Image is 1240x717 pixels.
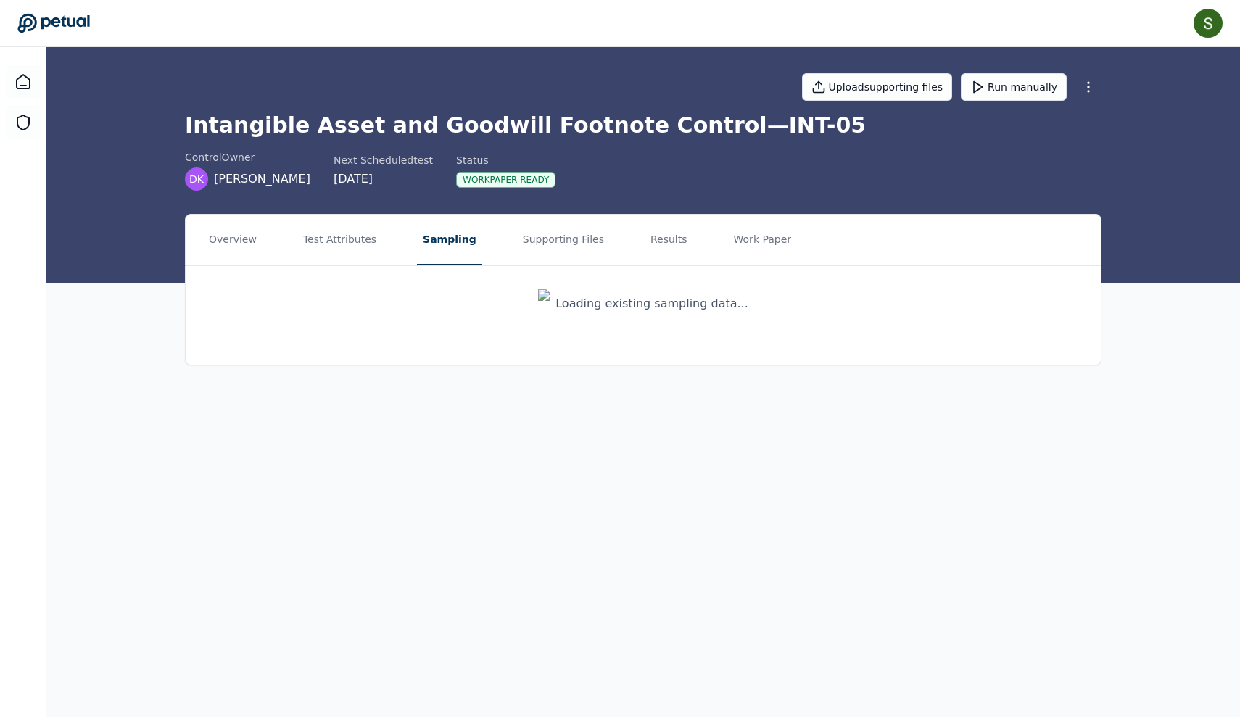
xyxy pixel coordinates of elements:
h1: Intangible Asset and Goodwill Footnote Control — INT-05 [185,112,1101,138]
div: control Owner [185,150,310,165]
a: Go to Dashboard [17,13,90,33]
span: [PERSON_NAME] [214,170,310,188]
button: Supporting Files [517,215,610,265]
div: Next Scheduled test [334,153,433,167]
img: Samuel Tan [1194,9,1223,38]
button: Test Attributes [297,215,382,265]
div: Workpaper Ready [456,172,555,188]
button: Uploadsupporting files [802,73,953,101]
button: Run manually [961,73,1067,101]
a: Dashboard [6,65,41,99]
button: Overview [203,215,263,265]
button: More Options [1075,74,1101,100]
img: Logo [538,289,550,318]
button: Sampling [417,215,482,265]
div: Status [456,153,555,167]
button: Results [645,215,693,265]
span: DK [189,172,204,186]
div: [DATE] [334,170,433,188]
a: SOC [6,105,41,140]
div: Loading existing sampling data... [538,289,748,318]
nav: Tabs [186,215,1101,265]
button: Work Paper [728,215,798,265]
